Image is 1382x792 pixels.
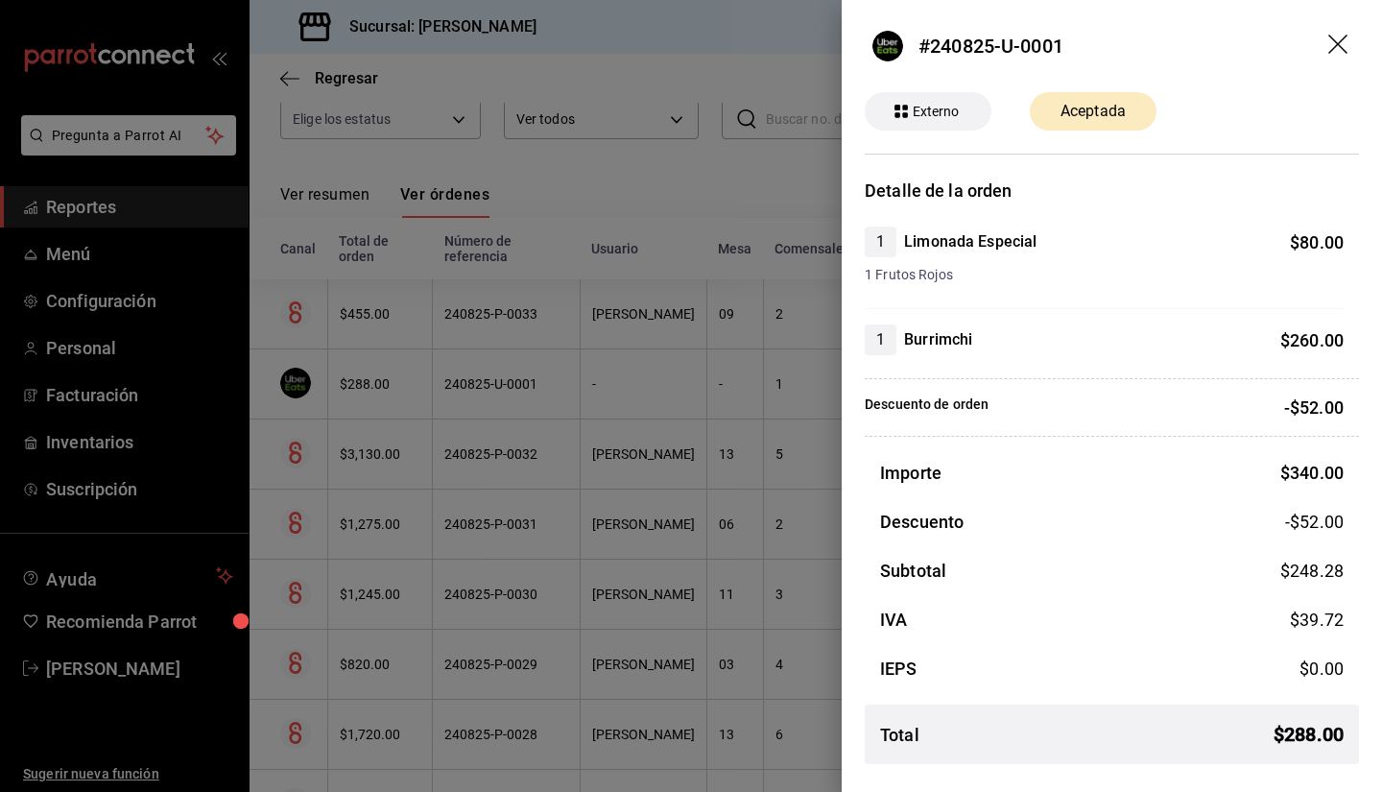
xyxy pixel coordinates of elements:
span: $ 340.00 [1280,463,1344,483]
h4: Limonada Especial [904,230,1036,253]
h3: IVA [880,607,907,633]
div: #240825-U-0001 [918,32,1063,60]
span: 1 Frutos Rojos [865,265,1344,285]
span: $ 39.72 [1290,610,1344,630]
span: $ 80.00 [1290,232,1344,252]
span: Externo [905,102,967,122]
span: $ 0.00 [1299,659,1344,679]
h3: Total [880,722,919,748]
h3: Descuento [880,509,964,535]
span: $ 248.28 [1280,561,1344,581]
h3: IEPS [880,656,917,682]
span: $ 288.00 [1274,720,1344,749]
span: 1 [865,230,896,253]
button: drag [1328,35,1351,58]
span: $ 260.00 [1280,330,1344,350]
span: Aceptada [1049,100,1137,123]
p: Descuento de orden [865,395,989,420]
span: -$52.00 [1285,509,1344,535]
span: 1 [865,328,896,351]
h3: Detalle de la orden [865,178,1359,204]
h3: Subtotal [880,558,946,584]
h4: Burrimchi [904,328,972,351]
h3: Importe [880,460,941,486]
p: -$52.00 [1284,395,1344,420]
